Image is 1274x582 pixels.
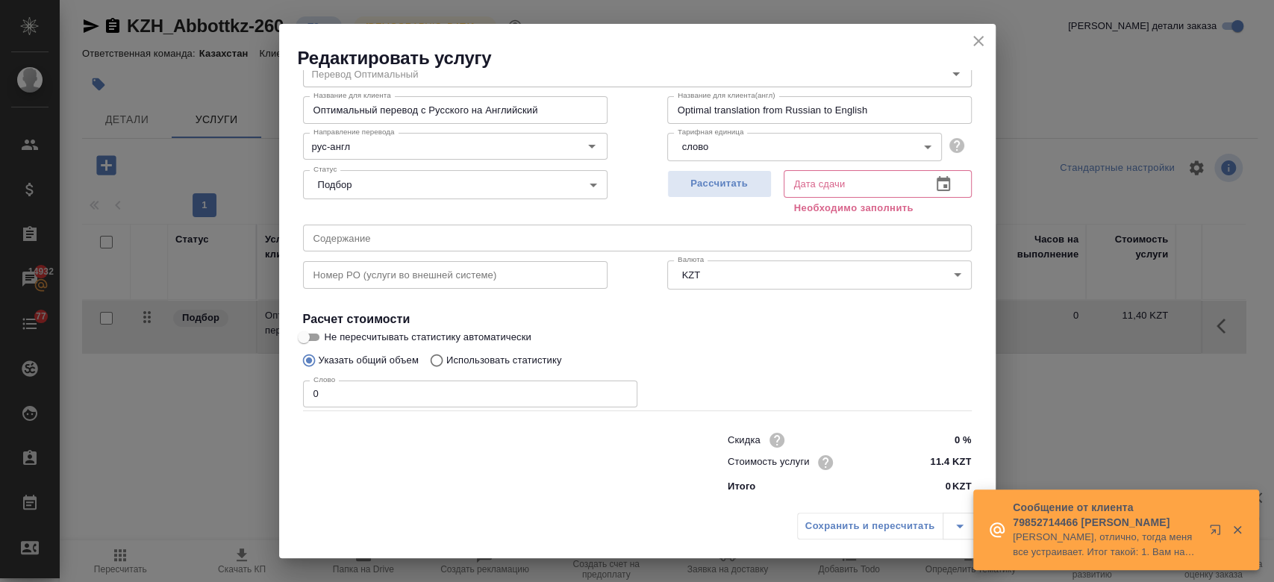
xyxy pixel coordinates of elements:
[303,310,972,328] h4: Расчет стоимости
[915,429,971,451] input: ✎ Введи что-нибудь
[667,133,942,161] div: слово
[797,513,977,539] div: split button
[675,175,764,193] span: Рассчитать
[1222,523,1252,536] button: Закрыть
[728,454,810,469] p: Стоимость услуги
[952,479,972,494] p: KZT
[446,353,562,368] p: Использовать статистику
[1200,515,1236,551] button: Открыть в новой вкладке
[667,170,772,198] button: Рассчитать
[319,353,419,368] p: Указать общий объем
[678,140,713,153] button: слово
[945,479,950,494] p: 0
[967,30,990,52] button: close
[313,178,357,191] button: Подбор
[794,201,961,216] p: Необходимо заполнить
[728,433,761,448] p: Скидка
[1013,500,1199,530] p: Сообщение от клиента 79852714466 [PERSON_NAME]
[303,170,608,198] div: Подбор
[728,479,755,494] p: Итого
[298,46,996,70] h2: Редактировать услугу
[915,451,971,473] input: ✎ Введи что-нибудь
[1013,530,1199,560] p: [PERSON_NAME], отлично, тогда меня все устраивает. Итог такой: 1. Вам надо будет получить справки...
[325,330,531,345] span: Не пересчитывать статистику автоматически
[581,136,602,157] button: Open
[678,269,705,281] button: KZT
[667,260,972,289] div: KZT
